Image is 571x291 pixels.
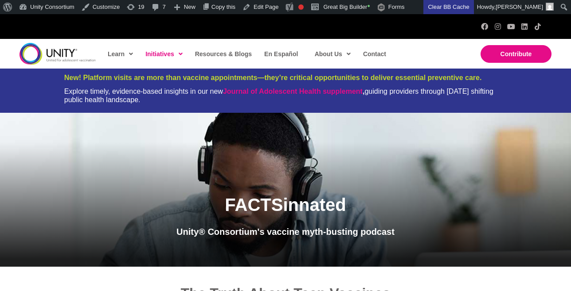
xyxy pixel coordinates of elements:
[298,4,304,10] div: Focus keyphrase not set
[534,23,541,30] a: TikTok
[481,23,488,30] a: Facebook
[223,88,364,95] strong: ,
[494,23,501,30] a: Instagram
[145,47,183,61] span: Initiatives
[223,88,363,95] a: Journal of Adolescent Health supplement
[315,47,351,61] span: About Us
[310,44,354,64] a: About Us
[195,50,252,57] span: Resources & Blogs
[260,44,301,64] a: En Español
[359,44,390,64] a: Contact
[501,50,532,57] span: Contribute
[367,2,370,11] span: •
[508,23,515,30] a: YouTube
[191,44,255,64] a: Resources & Blogs
[264,50,298,57] span: En Español
[481,45,551,63] a: Contribute
[20,43,96,65] img: unity-logo-dark
[108,47,133,61] span: Learn
[521,23,528,30] a: LinkedIn
[102,224,469,240] p: Unity® Consortium's vaccine myth-busting podcast
[496,4,543,10] span: [PERSON_NAME]
[64,87,507,104] div: Explore timely, evidence-based insights in our new guiding providers through [DATE] shifting publ...
[64,74,482,81] span: New! Platform visits are more than vaccine appointments—they’re critical opportunities to deliver...
[363,50,386,57] span: Contact
[225,195,346,214] span: FACTSinnated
